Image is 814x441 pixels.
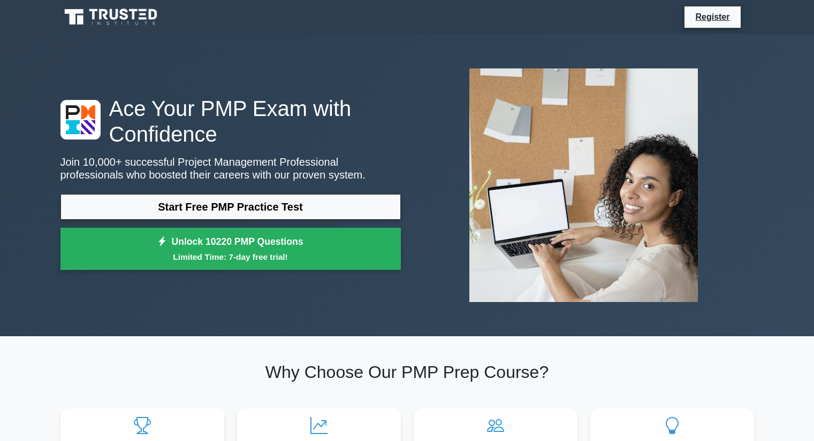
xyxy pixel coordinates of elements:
h1: Ace Your PMP Exam with Confidence [60,96,401,147]
a: Start Free PMP Practice Test [60,194,401,220]
p: Join 10,000+ successful Project Management Professional professionals who boosted their careers w... [60,156,401,181]
h2: Why Choose Our PMP Prep Course? [60,362,754,382]
a: Register [689,10,736,24]
a: Unlock 10220 PMP QuestionsLimited Time: 7-day free trial! [60,228,401,270]
small: Limited Time: 7-day free trial! [74,251,387,263]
